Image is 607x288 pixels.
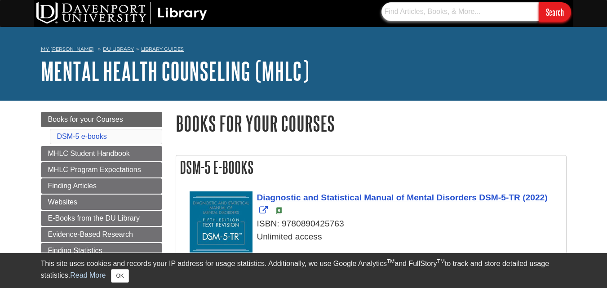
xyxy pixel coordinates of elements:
[41,227,162,242] a: Evidence-Based Research
[103,46,134,52] a: DU Library
[176,155,566,179] h2: DSM-5 e-books
[41,195,162,210] a: Websites
[257,193,548,215] a: Link opens in new window
[141,46,184,52] a: Library Guides
[190,230,562,244] div: Unlimited access
[176,112,567,135] h1: Books for your Courses
[48,247,102,254] span: Finding Statistics
[41,57,309,85] a: Mental Health Counseling (MHLC)
[437,258,445,265] sup: TM
[36,2,207,24] img: DU Library
[190,191,253,281] img: Cover Art
[48,230,133,238] span: Evidence-Based Research
[48,150,130,157] span: MHLC Student Handbook
[381,2,539,21] input: Find Articles, Books, & More...
[41,112,162,127] a: Books for your Courses
[48,182,97,190] span: Finding Articles
[48,214,140,222] span: E-Books from the DU Library
[41,178,162,194] a: Finding Articles
[41,243,162,258] a: Finding Statistics
[111,269,128,283] button: Close
[48,198,78,206] span: Websites
[257,193,548,202] span: Diagnostic and Statistical Manual of Mental Disorders DSM-5-TR (2022)
[48,166,141,173] span: MHLC Program Expectations
[381,2,571,22] form: Searches DU Library's articles, books, and more
[539,2,571,22] input: Search
[190,217,562,230] div: ISBN: 9780890425763
[57,133,107,140] a: DSM-5 e-books
[387,258,394,265] sup: TM
[70,271,106,279] a: Read More
[41,146,162,161] a: MHLC Student Handbook
[41,45,94,53] a: My [PERSON_NAME]
[41,211,162,226] a: E-Books from the DU Library
[41,258,567,283] div: This site uses cookies and records your IP address for usage statistics. Additionally, we use Goo...
[41,43,567,58] nav: breadcrumb
[275,207,283,214] img: e-Book
[41,162,162,177] a: MHLC Program Expectations
[48,115,123,123] span: Books for your Courses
